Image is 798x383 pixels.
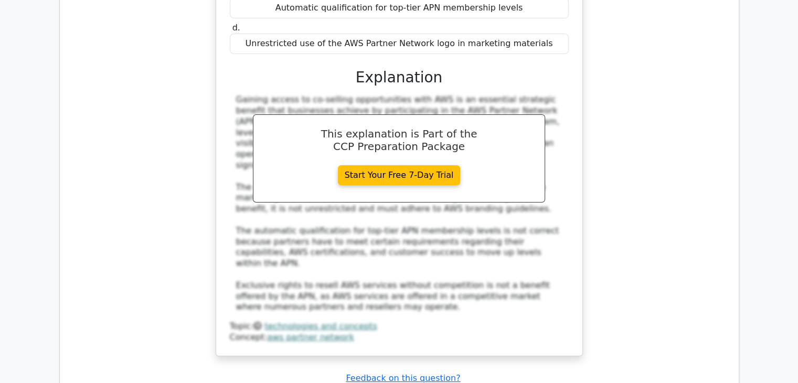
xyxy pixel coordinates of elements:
[230,321,569,332] div: Topic:
[232,23,240,33] span: d.
[236,69,562,87] h3: Explanation
[264,321,377,331] a: technologies and concepts
[338,165,461,185] a: Start Your Free 7-Day Trial
[230,34,569,54] div: Unrestricted use of the AWS Partner Network logo in marketing materials
[236,94,562,313] div: Gaining access to co-selling opportunities with AWS is an essential strategic benefit that busine...
[230,332,569,343] div: Concept:
[267,332,354,342] a: aws partner network
[346,373,460,383] a: Feedback on this question?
